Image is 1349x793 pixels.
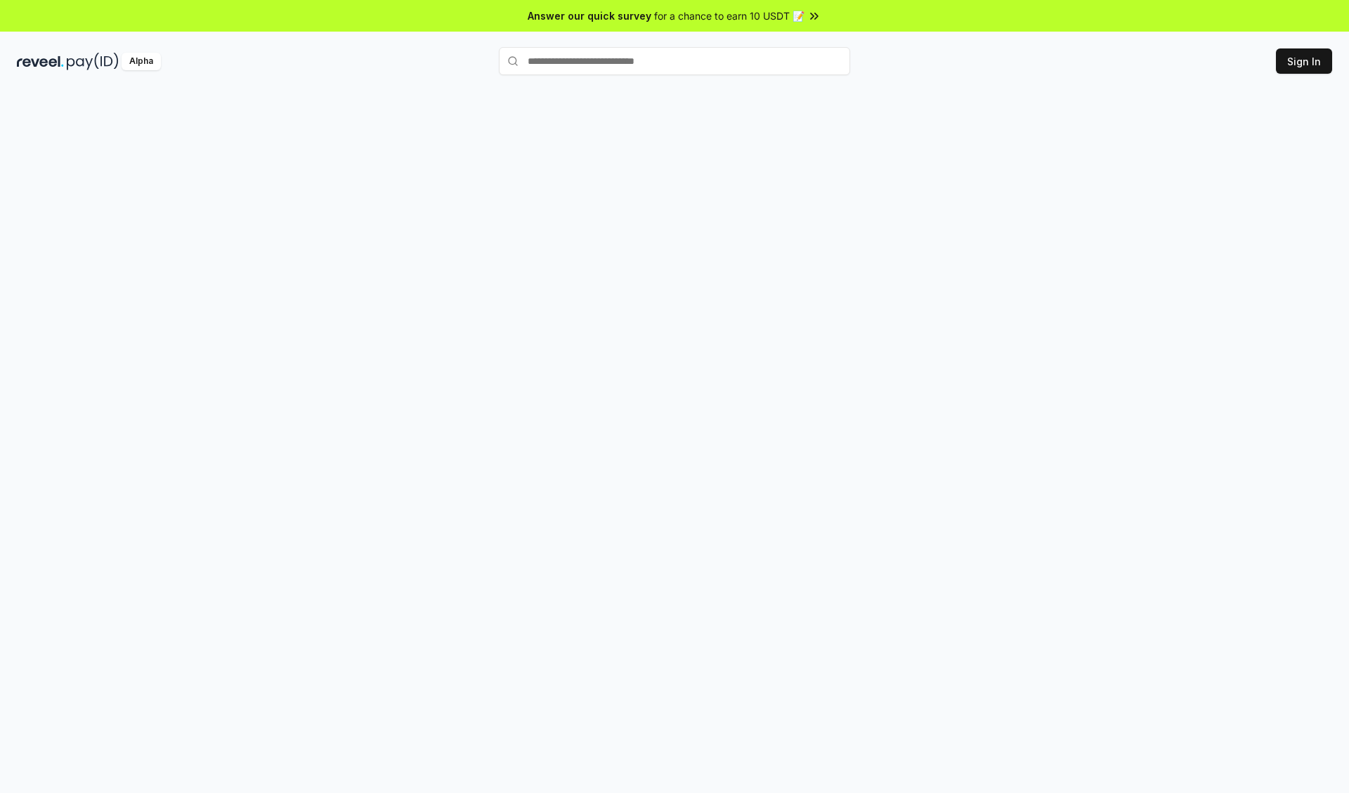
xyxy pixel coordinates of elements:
button: Sign In [1276,48,1332,74]
span: for a chance to earn 10 USDT 📝 [654,8,804,23]
img: pay_id [67,53,119,70]
img: reveel_dark [17,53,64,70]
div: Alpha [122,53,161,70]
span: Answer our quick survey [528,8,651,23]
